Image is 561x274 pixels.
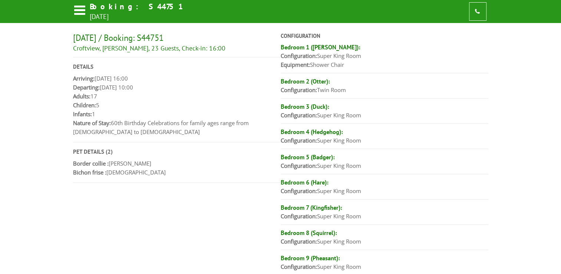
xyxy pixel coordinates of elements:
h4: Bedroom 7 (Kingfisher): [281,203,488,212]
p: 5 [73,101,281,110]
h4: Bedroom 3 (Duck): [281,102,488,111]
strong: Infants: [73,110,92,118]
h3: Configuration [281,32,488,39]
strong: Departing: [73,84,100,91]
p: [DATE] 16:00 [73,74,281,83]
p: Super King Room [281,237,488,246]
p: Twin Room [281,85,488,94]
strong: Configuration: [281,162,317,169]
strong: Children: [73,101,96,109]
h4: Bedroom 6 (Hare): [281,178,488,186]
strong: Configuration: [281,86,317,94]
h4: Bedroom 4 (Hedgehog): [281,128,488,136]
p: [DATE] 10:00 [73,83,281,92]
p: [DEMOGRAPHIC_DATA] [73,168,281,177]
p: Super King Room [281,51,488,60]
h4: Bedroom 8 (Squirrel): [281,229,488,237]
p: Super King Room [281,136,488,145]
h4: Bedroom 5 (Badger): [281,153,488,161]
p: Super King Room [281,111,488,120]
p: 1 [73,110,281,118]
p: Super King Room [281,212,488,221]
strong: Configuration: [281,137,317,144]
strong: Adults: [73,92,90,100]
strong: Configuration: [281,212,317,220]
h3: Pet Details (2) [73,148,281,155]
strong: Configuration: [281,187,317,195]
p: Super King Room [281,186,488,195]
h2: [DATE] / Booking: S44751 [73,32,281,43]
p: Super King Room [281,262,488,271]
strong: Configuration: [281,52,317,59]
h4: Bedroom 9 (Pheasant): [281,254,488,262]
p: [PERSON_NAME] [73,159,281,168]
p: 60th Birthday Celebrations for family ages range from [DEMOGRAPHIC_DATA] to [DEMOGRAPHIC_DATA] [73,118,281,136]
h3: Croftview, [PERSON_NAME], 23 Guests, Check-in: 16:00 [73,44,281,52]
h2: [DATE] [90,12,182,21]
strong: Border collie : [73,160,109,167]
strong: Configuration: [281,111,317,119]
strong: Equipment: [281,61,310,68]
a: Booking: S44751 [DATE] [73,1,182,22]
strong: Nature of Stay: [73,119,111,127]
h1: Booking: S44751 [90,1,182,12]
h4: Bedroom 1 ([PERSON_NAME]): [281,43,488,51]
p: Shower Chair [281,60,488,69]
p: Super King Room [281,161,488,170]
strong: Configuration: [281,238,317,245]
p: 17 [73,92,281,101]
h4: Bedroom 2 (Otter): [281,77,488,85]
strong: Arriving: [73,75,95,82]
h3: Details [73,63,281,70]
strong: Bichon frise : [73,169,106,176]
strong: Configuration: [281,263,317,270]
